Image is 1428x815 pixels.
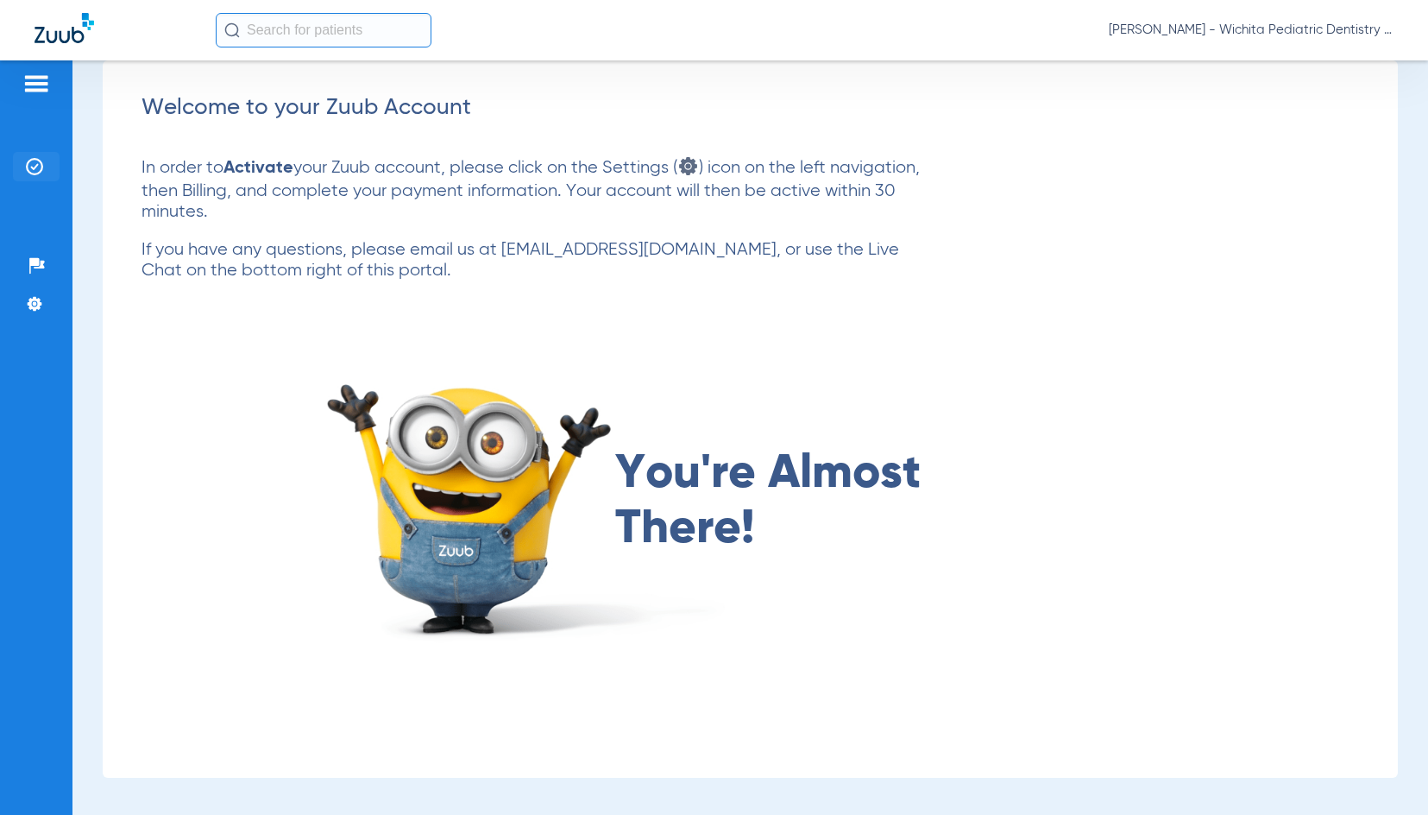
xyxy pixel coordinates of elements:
span: Welcome to your Zuub Account [142,97,471,119]
p: In order to your Zuub account, please click on the Settings ( ) icon on the left navigation, then... [142,155,933,223]
img: Search Icon [224,22,240,38]
img: almost there image [314,359,740,644]
span: [PERSON_NAME] - Wichita Pediatric Dentistry [GEOGRAPHIC_DATA] [1109,22,1393,39]
strong: Activate [223,160,293,177]
img: settings icon [677,155,699,177]
img: hamburger-icon [22,73,50,94]
p: If you have any questions, please email us at [EMAIL_ADDRESS][DOMAIN_NAME], or use the Live Chat ... [142,240,933,281]
img: Zuub Logo [35,13,94,43]
span: You're Almost There! [615,446,947,557]
input: Search for patients [216,13,431,47]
